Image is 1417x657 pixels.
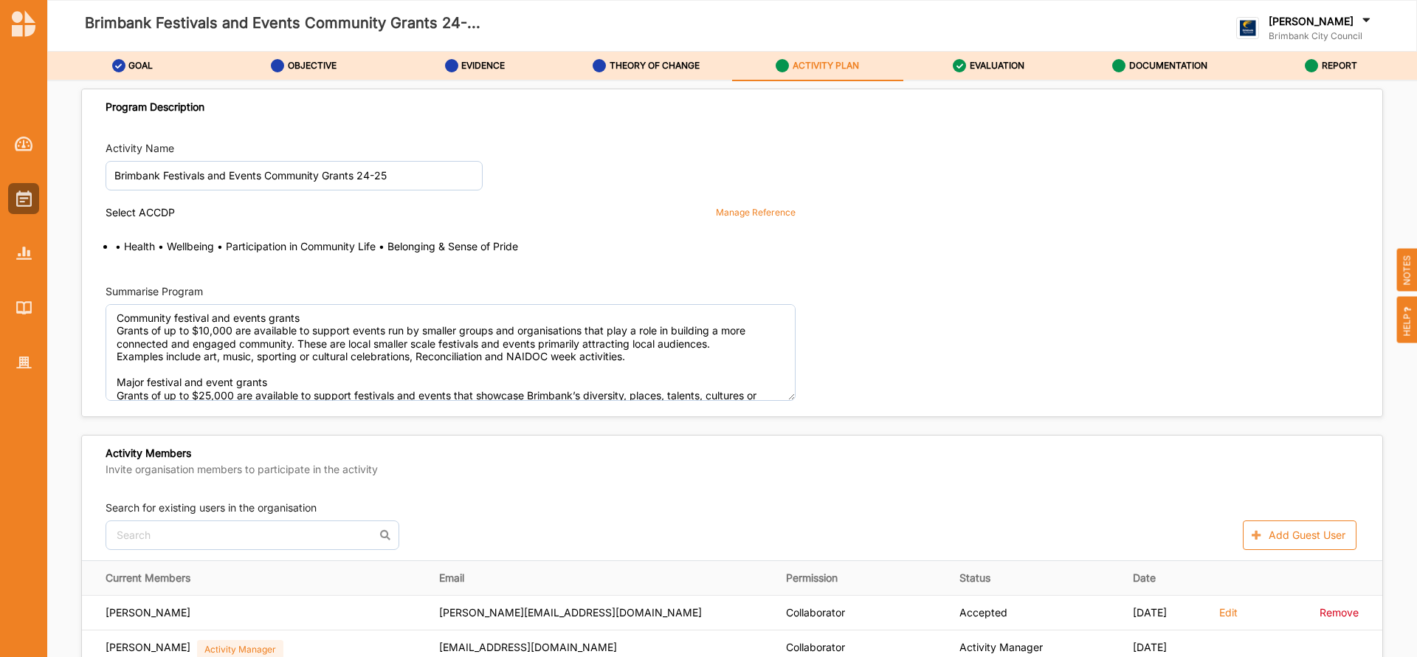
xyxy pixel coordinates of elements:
[959,606,1112,619] div: Accepted
[1322,60,1357,72] label: REPORT
[106,304,796,401] textarea: Community festival and events grants Grants of up to $10,000 are available to support events run ...
[793,60,859,72] label: ACTIVITY PLAN
[1243,520,1356,550] button: Add Guest User
[786,641,939,654] div: Collaborator
[461,60,505,72] label: EVIDENCE
[106,141,174,156] div: Activity Name
[8,292,39,323] a: Library
[106,284,203,299] div: Summarise Program
[1133,606,1199,619] div: [DATE]
[16,301,32,314] img: Library
[786,606,939,619] div: Collaborator
[949,560,1123,595] th: Status
[8,183,39,214] a: Activities
[106,463,378,476] label: Invite organisation members to participate in the activity
[8,128,39,159] a: Dashboard
[776,560,949,595] th: Permission
[1236,17,1259,40] img: logo
[106,100,204,114] div: Program Description
[1133,641,1199,654] div: [DATE]
[970,60,1024,72] label: EVALUATION
[716,206,796,219] div: Manage Reference
[439,641,765,654] div: [EMAIL_ADDRESS][DOMAIN_NAME]
[1129,60,1207,72] label: DOCUMENTATION
[12,10,35,37] img: logo
[1269,30,1373,42] label: Brimbank City Council
[8,347,39,378] a: Organisation
[16,247,32,259] img: Reports
[16,190,32,207] img: Activities
[106,520,399,550] input: Search
[115,240,796,253] li: • Health • Wellbeing • Participation in Community Life • Belonging & Sense of Pride
[106,606,190,619] div: [PERSON_NAME]
[106,447,378,478] div: Activity Members
[1123,560,1209,595] th: Date
[959,641,1112,654] div: Activity Manager
[429,560,776,595] th: Email
[8,238,39,269] a: Reports
[15,137,33,151] img: Dashboard
[1219,606,1238,619] label: Edit
[85,11,480,35] label: Brimbank Festivals and Events Community Grants 24-...
[1269,15,1354,28] label: [PERSON_NAME]
[610,60,700,72] label: THEORY OF CHANGE
[288,60,337,72] label: OBJECTIVE
[82,560,429,595] th: Current Members
[128,60,153,72] label: GOAL
[439,606,765,619] div: [PERSON_NAME][EMAIL_ADDRESS][DOMAIN_NAME]
[106,501,317,515] label: Search for existing users in the organisation
[16,357,32,369] img: Organisation
[106,206,175,219] div: Select ACCDP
